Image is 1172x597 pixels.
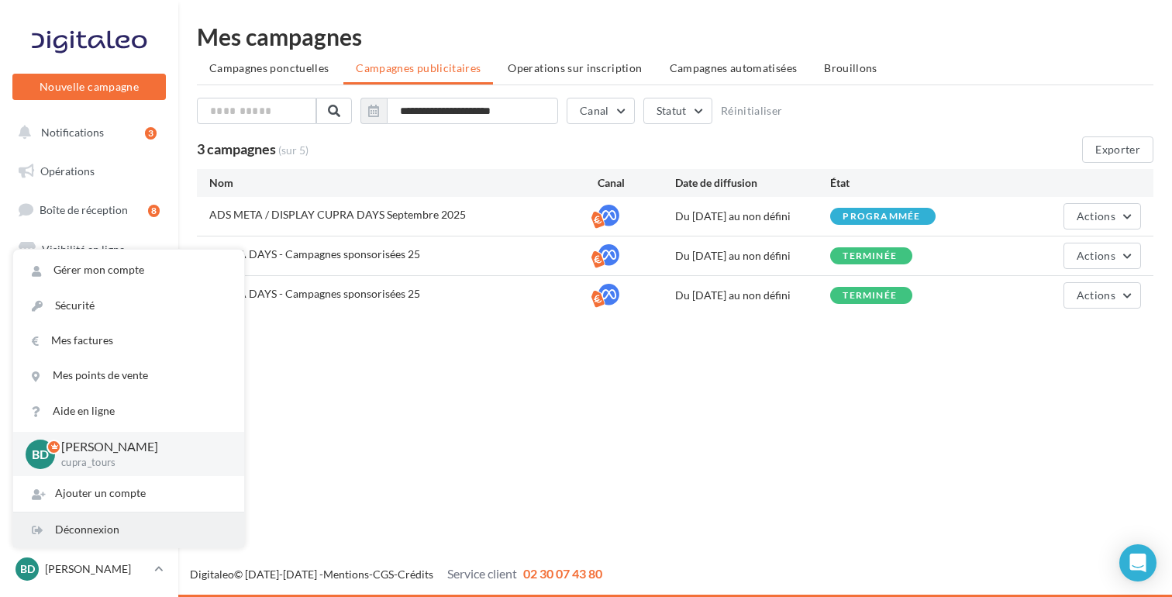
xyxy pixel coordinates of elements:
span: Operations sur inscription [508,61,642,74]
a: Campagnes [9,272,169,305]
div: Du [DATE] au non défini [675,209,830,224]
div: Open Intercom Messenger [1119,544,1156,581]
a: Calendrier [9,388,169,420]
span: BD [32,445,49,463]
span: Service client [447,566,517,581]
div: Déconnexion [13,512,244,547]
a: Digitaleo [190,568,234,581]
span: 3 campagnes [197,140,276,157]
button: Actions [1063,203,1141,229]
div: programmée [843,212,920,222]
div: 3 [145,127,157,140]
span: Notifications [41,126,104,139]
button: Notifications 3 [9,116,163,149]
span: Boîte de réception [40,203,128,216]
span: Actions [1077,288,1115,302]
a: Mentions [323,568,369,581]
a: Boîte de réception8 [9,193,169,226]
span: © [DATE]-[DATE] - - - [190,568,602,581]
button: Canal [567,98,635,124]
span: Brouillons [824,61,877,74]
div: terminée [843,291,897,301]
span: Actions [1077,249,1115,262]
div: terminée [843,251,897,261]
a: PLV et print personnalisable [9,426,169,471]
a: Contacts [9,310,169,343]
a: CGS [373,568,394,581]
button: Actions [1063,243,1141,269]
p: [PERSON_NAME] [61,438,219,456]
span: Actions [1077,209,1115,223]
span: 02 30 07 43 80 [523,566,602,581]
a: Gérer mon compte [13,253,244,288]
span: Campagnes automatisées [670,61,798,74]
span: (sur 5) [278,143,309,157]
a: Mes factures [13,323,244,358]
a: Médiathèque [9,349,169,381]
p: cupra_tours [61,456,219,470]
div: Nom [209,175,598,191]
span: CUPRA DAYS - Campagnes sponsorisées 25 [209,287,420,300]
a: Campagnes DataOnDemand [9,478,169,523]
button: Réinitialiser [721,105,783,117]
div: Du [DATE] au non défini [675,288,830,303]
span: CUPRA DAYS - Campagnes sponsorisées 25 [209,247,420,261]
div: Date de diffusion [675,175,830,191]
span: Visibilité en ligne [42,243,125,256]
a: Visibilité en ligne [9,233,169,266]
a: Aide en ligne [13,394,244,429]
button: Actions [1063,282,1141,309]
div: Du [DATE] au non défini [675,248,830,264]
button: Nouvelle campagne [12,74,166,100]
button: Exporter [1082,136,1153,163]
span: Campagnes ponctuelles [209,61,329,74]
a: Mes points de vente [13,358,244,393]
a: BD [PERSON_NAME] [12,554,166,584]
div: Canal [598,175,675,191]
p: [PERSON_NAME] [45,561,148,577]
a: Crédits [398,568,433,581]
div: Ajouter un compte [13,476,244,511]
span: BD [20,561,35,577]
span: ADS META / DISPLAY CUPRA DAYS Septembre 2025 [209,208,466,221]
div: Mes campagnes [197,25,1153,48]
a: Sécurité [13,288,244,323]
button: Statut [643,98,712,124]
div: État [830,175,985,191]
div: 8 [148,205,160,217]
span: Opérations [40,164,95,178]
a: Opérations [9,155,169,188]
